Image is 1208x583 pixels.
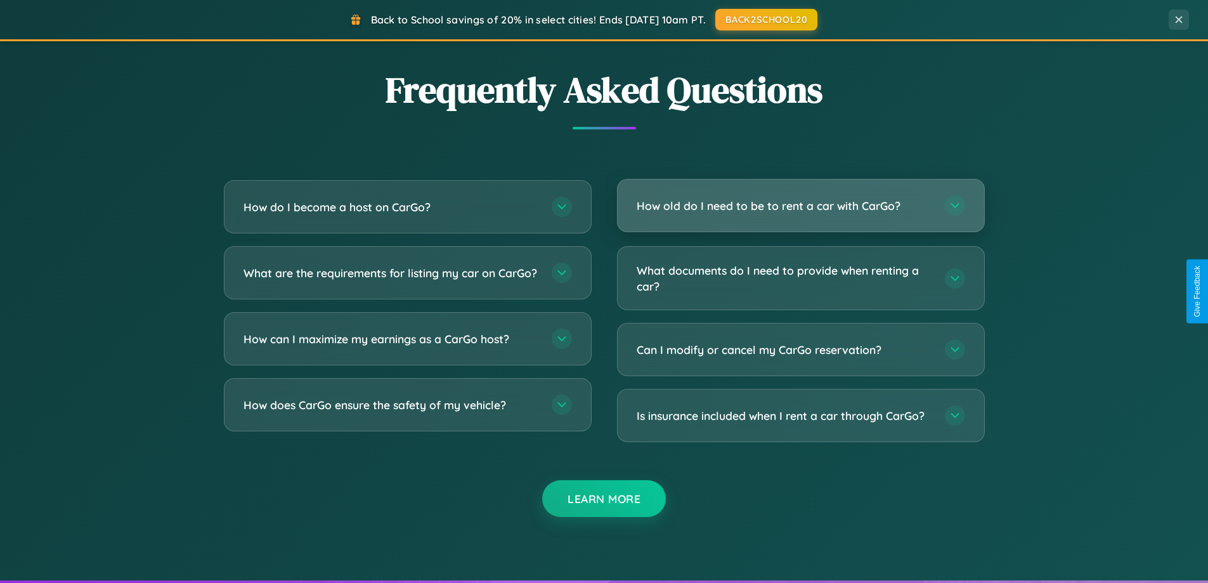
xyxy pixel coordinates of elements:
h3: How do I become a host on CarGo? [244,199,539,215]
h2: Frequently Asked Questions [224,65,985,114]
h3: Is insurance included when I rent a car through CarGo? [637,408,932,424]
h3: How old do I need to be to rent a car with CarGo? [637,198,932,214]
h3: How does CarGo ensure the safety of my vehicle? [244,397,539,413]
h3: Can I modify or cancel my CarGo reservation? [637,342,932,358]
h3: What are the requirements for listing my car on CarGo? [244,265,539,281]
button: Learn More [542,480,666,517]
span: Back to School savings of 20% in select cities! Ends [DATE] 10am PT. [371,13,706,26]
button: BACK2SCHOOL20 [715,9,817,30]
h3: What documents do I need to provide when renting a car? [637,263,932,294]
h3: How can I maximize my earnings as a CarGo host? [244,331,539,347]
div: Give Feedback [1193,266,1202,317]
